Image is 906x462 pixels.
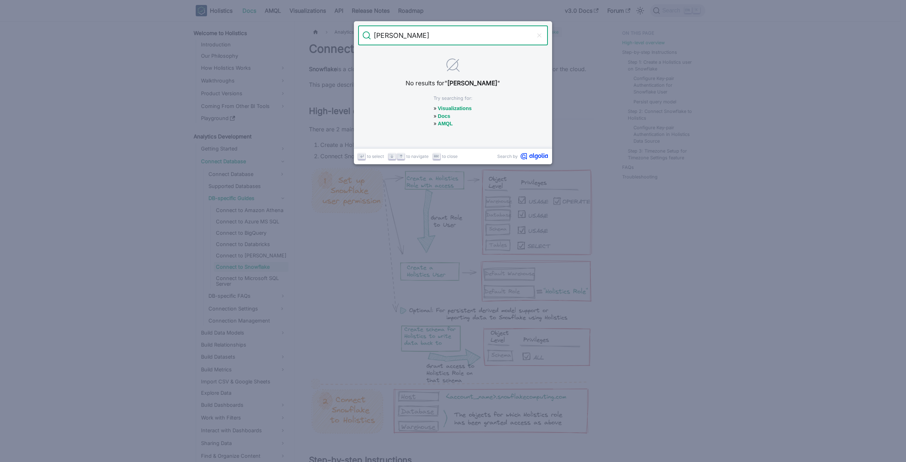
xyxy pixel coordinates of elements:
svg: Escape key [434,154,439,159]
p: No results for " " [377,79,529,88]
span: to close [442,153,458,160]
svg: Arrow down [389,154,395,159]
svg: Algolia [521,153,548,160]
p: Try searching for : [434,95,472,102]
button: Visualizations [438,105,472,111]
svg: Enter key [359,154,365,159]
button: AMQL [438,121,453,126]
input: Search docs [371,25,535,45]
a: Search byAlgolia [497,153,548,160]
svg: Arrow up [398,154,404,159]
strong: [PERSON_NAME] [447,79,497,87]
button: Docs [438,113,450,119]
span: to navigate [406,153,429,160]
span: Search by [497,153,518,160]
button: Clear the query [535,31,544,40]
span: to select [367,153,384,160]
